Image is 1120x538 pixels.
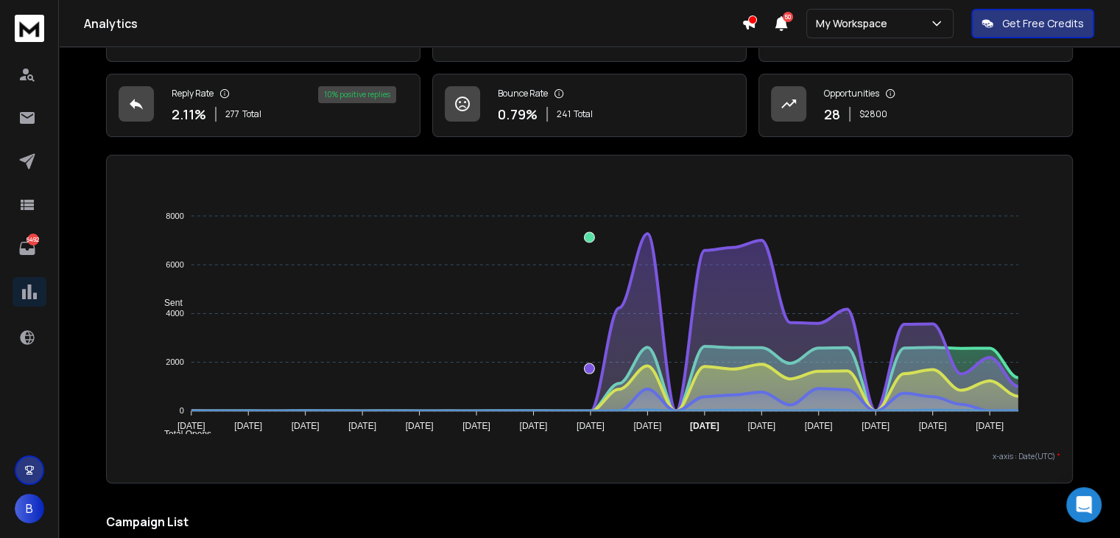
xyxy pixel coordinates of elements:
[225,108,239,120] span: 277
[406,421,434,431] tspan: [DATE]
[318,86,396,103] div: 10 % positive replies
[15,494,44,523] button: B
[242,108,261,120] span: Total
[106,74,420,137] a: Reply Rate2.11%277Total10% positive replies
[166,212,183,220] tspan: 8000
[106,513,1073,531] h2: Campaign List
[166,309,183,318] tspan: 4000
[859,108,887,120] p: $ 2800
[577,421,605,431] tspan: [DATE]
[432,74,747,137] a: Bounce Rate0.79%241Total
[119,451,1060,462] p: x-axis : Date(UTC)
[747,421,775,431] tspan: [DATE]
[348,421,376,431] tspan: [DATE]
[824,104,840,125] p: 28
[574,108,593,120] span: Total
[498,88,548,99] p: Bounce Rate
[520,421,548,431] tspan: [DATE]
[15,15,44,42] img: logo
[462,421,490,431] tspan: [DATE]
[1002,16,1084,31] p: Get Free Credits
[919,421,947,431] tspan: [DATE]
[180,406,184,415] tspan: 0
[816,16,893,31] p: My Workspace
[1066,487,1102,523] div: Open Intercom Messenger
[153,429,211,439] span: Total Opens
[166,260,183,269] tspan: 6000
[634,421,662,431] tspan: [DATE]
[13,234,42,263] a: 6492
[84,15,742,32] h1: Analytics
[153,298,183,308] span: Sent
[824,88,879,99] p: Opportunities
[557,108,571,120] span: 241
[166,357,183,366] tspan: 2000
[172,88,214,99] p: Reply Rate
[27,234,39,245] p: 6492
[234,421,262,431] tspan: [DATE]
[177,421,205,431] tspan: [DATE]
[172,104,206,125] p: 2.11 %
[758,74,1073,137] a: Opportunities28$2800
[498,104,538,125] p: 0.79 %
[862,421,890,431] tspan: [DATE]
[783,12,793,22] span: 50
[976,421,1004,431] tspan: [DATE]
[292,421,320,431] tspan: [DATE]
[805,421,833,431] tspan: [DATE]
[690,421,719,431] tspan: [DATE]
[971,9,1094,38] button: Get Free Credits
